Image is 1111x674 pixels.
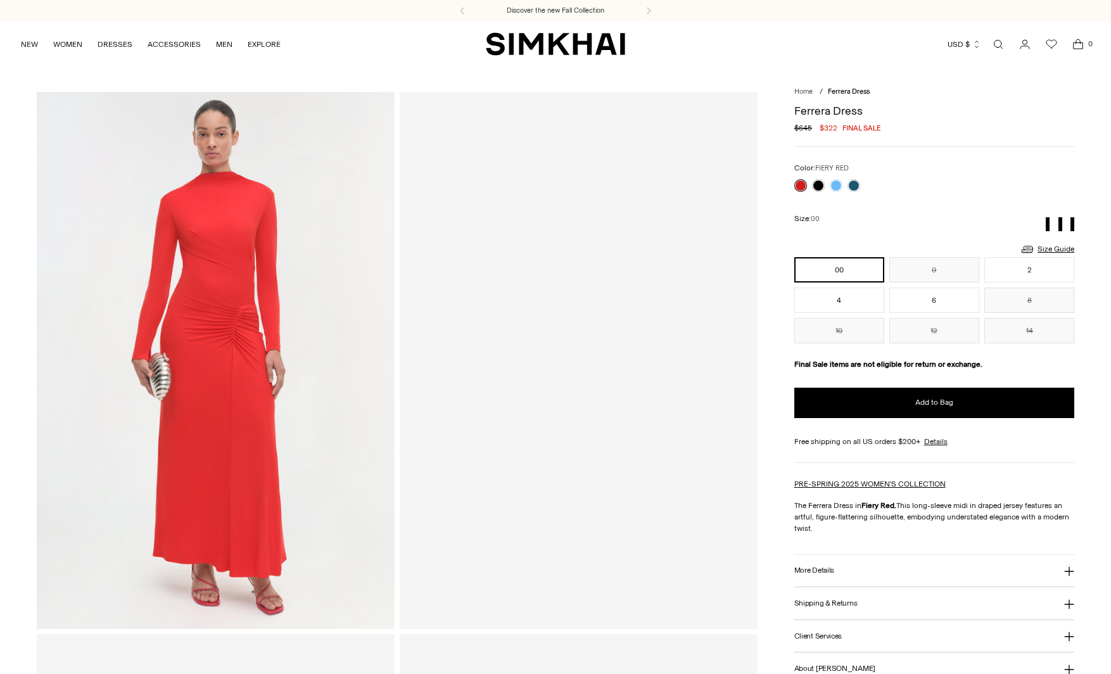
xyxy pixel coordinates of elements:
[794,288,884,313] button: 4
[1039,32,1064,57] a: Wishlist
[984,318,1074,343] button: 14
[861,501,896,510] strong: Fiery Red.
[794,122,812,134] s: $645
[794,360,982,369] strong: Final Sale items are not eligible for return or exchange.
[1012,32,1038,57] a: Go to the account page
[98,30,132,58] a: DRESSES
[507,6,604,16] a: Discover the new Fall Collection
[794,436,1075,447] div: Free shipping on all US orders $200+
[984,257,1074,283] button: 2
[794,87,1075,98] nav: breadcrumbs
[889,288,979,313] button: 6
[815,164,849,172] span: FIERY RED
[37,92,395,628] img: Ferrera Dress
[400,92,758,628] a: Ferrera Dress
[794,500,1075,534] p: The Ferrera Dress in This long-sleeve midi in draped jersey features an artful, figure-flattering...
[794,480,946,488] a: PRE-SPRING 2025 WOMEN'S COLLECTION
[794,388,1075,418] button: Add to Bag
[915,397,953,408] span: Add to Bag
[794,213,820,225] label: Size:
[820,87,823,98] div: /
[794,632,842,640] h3: Client Services
[820,122,837,134] span: $322
[794,620,1075,652] button: Client Services
[1084,38,1096,49] span: 0
[794,599,858,607] h3: Shipping & Returns
[794,587,1075,620] button: Shipping & Returns
[811,215,820,223] span: 00
[794,318,884,343] button: 10
[828,87,870,96] span: Ferrera Dress
[1065,32,1091,57] a: Open cart modal
[248,30,281,58] a: EXPLORE
[794,105,1075,117] h1: Ferrera Dress
[21,30,38,58] a: NEW
[794,87,813,96] a: Home
[889,318,979,343] button: 12
[984,288,1074,313] button: 8
[924,436,948,447] a: Details
[486,32,625,56] a: SIMKHAI
[986,32,1011,57] a: Open search modal
[148,30,201,58] a: ACCESSORIES
[794,257,884,283] button: 00
[216,30,232,58] a: MEN
[948,30,981,58] button: USD $
[889,257,979,283] button: 0
[794,566,834,575] h3: More Details
[53,30,82,58] a: WOMEN
[794,162,849,174] label: Color:
[794,664,875,673] h3: About [PERSON_NAME]
[1020,241,1074,257] a: Size Guide
[794,555,1075,587] button: More Details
